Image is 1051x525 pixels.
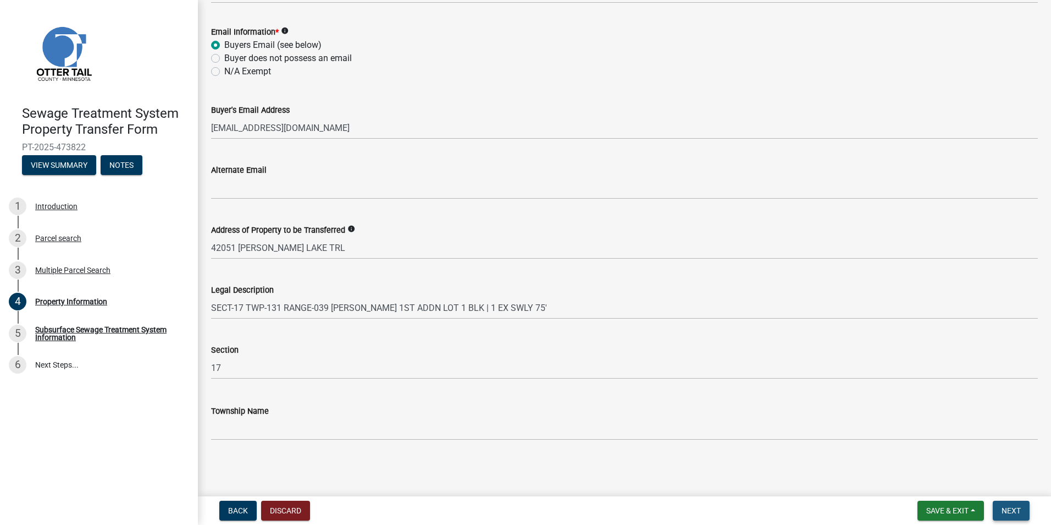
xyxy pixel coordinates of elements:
[917,501,984,521] button: Save & Exit
[224,39,322,52] label: Buyers Email (see below)
[35,266,110,274] div: Multiple Parcel Search
[35,298,107,305] div: Property Information
[22,161,96,170] wm-modal-confirm: Summary
[22,12,104,94] img: Otter Tail County, Minnesota
[281,27,289,35] i: info
[9,325,26,342] div: 5
[219,501,257,521] button: Back
[9,293,26,310] div: 4
[35,203,78,210] div: Introduction
[9,356,26,374] div: 6
[993,501,1030,521] button: Next
[211,29,279,36] label: Email Information
[101,155,142,175] button: Notes
[261,501,310,521] button: Discard
[9,261,26,279] div: 3
[347,225,355,233] i: info
[211,227,345,234] label: Address of Property to be Transferred
[22,106,189,138] h4: Sewage Treatment System Property Transfer Form
[926,506,969,515] span: Save & Exit
[211,107,290,114] label: Buyer's Email Address
[1002,506,1021,515] span: Next
[22,142,176,152] span: PT-2025-473822
[211,408,269,415] label: Township Name
[224,52,352,65] label: Buyer does not possess an email
[35,326,180,341] div: Subsurface Sewage Treatment System Information
[9,229,26,247] div: 2
[211,287,274,294] label: Legal Description
[228,506,248,515] span: Back
[9,198,26,215] div: 1
[211,167,267,174] label: Alternate Email
[35,234,81,242] div: Parcel search
[224,65,271,78] label: N/A Exempt
[22,155,96,175] button: View Summary
[101,161,142,170] wm-modal-confirm: Notes
[211,347,239,354] label: Section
